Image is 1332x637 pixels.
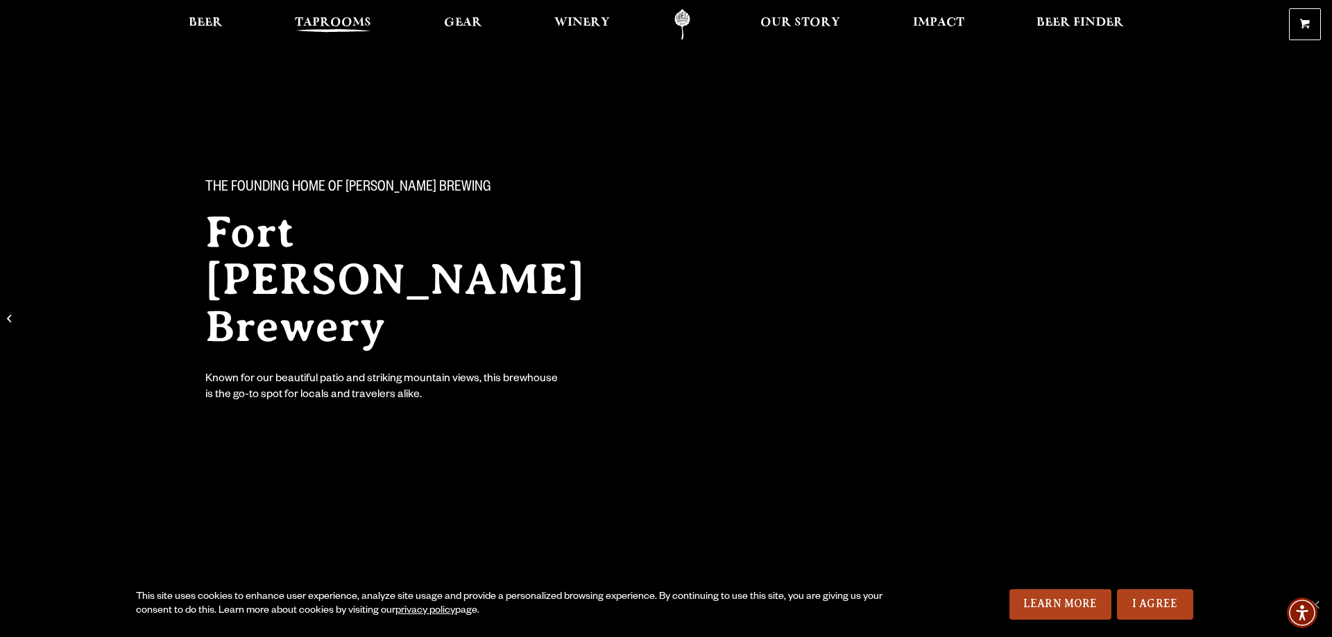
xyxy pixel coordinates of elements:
span: Winery [554,17,610,28]
h2: Fort [PERSON_NAME] Brewery [205,209,638,350]
div: Accessibility Menu [1287,597,1317,628]
span: Beer [189,17,223,28]
a: Winery [545,9,619,40]
span: The Founding Home of [PERSON_NAME] Brewing [205,180,491,198]
a: Taprooms [286,9,380,40]
a: Beer [180,9,232,40]
div: Known for our beautiful patio and striking mountain views, this brewhouse is the go-to spot for l... [205,372,561,404]
span: Beer Finder [1036,17,1124,28]
a: Gear [435,9,491,40]
span: Taprooms [295,17,371,28]
a: Impact [904,9,973,40]
a: Odell Home [656,9,708,40]
a: Learn More [1009,589,1111,620]
a: privacy policy [395,606,455,617]
span: Impact [913,17,964,28]
span: Gear [444,17,482,28]
a: Our Story [751,9,849,40]
a: I Agree [1117,589,1193,620]
span: Our Story [760,17,840,28]
a: Beer Finder [1027,9,1133,40]
div: This site uses cookies to enhance user experience, analyze site usage and provide a personalized ... [136,591,894,618]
